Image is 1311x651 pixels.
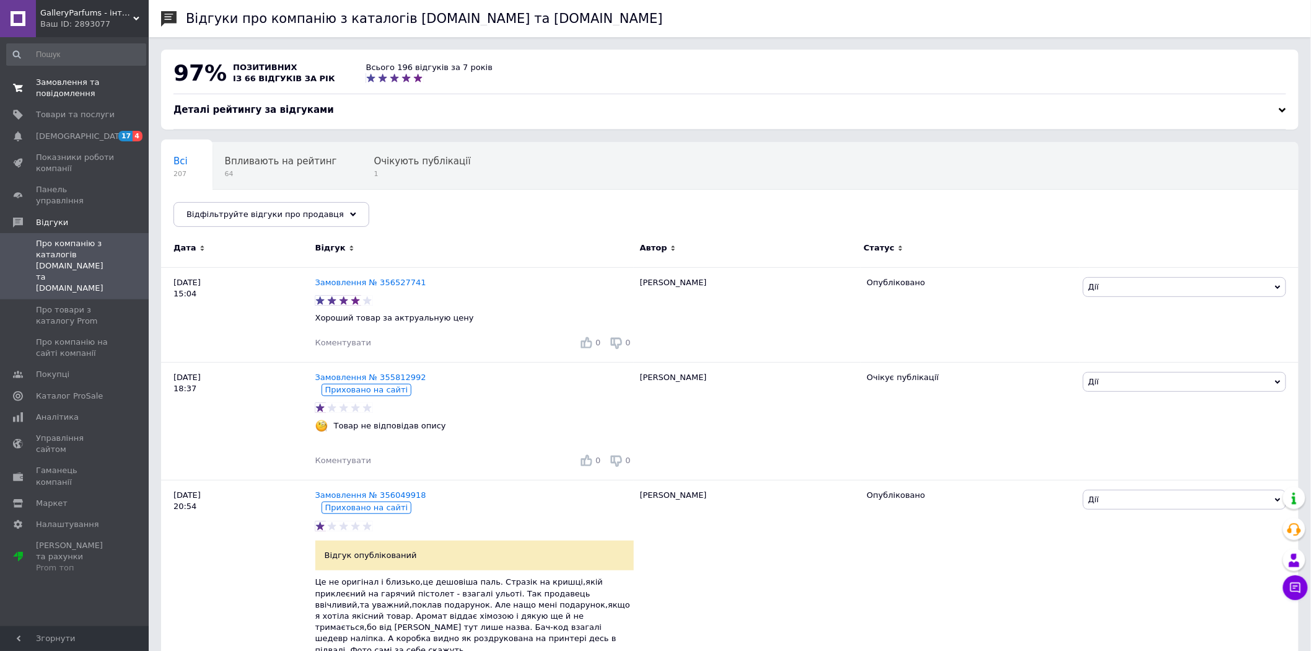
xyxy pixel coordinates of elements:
span: Покупці [36,369,69,380]
span: Відгуки [36,217,68,228]
span: 64 [225,169,337,179]
span: 0 [626,456,631,465]
input: Пошук [6,43,146,66]
div: Деталі рейтингу за відгуками [173,104,1286,117]
span: 4 [133,131,142,141]
div: Відгук опублікований [315,541,634,570]
div: Опубліковано [867,277,1073,288]
span: Замовлення та повідомлення [36,77,115,99]
span: Каталог ProSale [36,391,103,402]
div: Опубліковано [867,490,1073,501]
p: Хороший товар за актруальную цену [315,312,634,324]
span: Дії [1089,495,1099,504]
span: Маркет [36,498,68,509]
span: Деталі рейтингу за відгуками [173,104,334,115]
span: Коментувати [315,338,371,347]
span: із 66 відгуків за рік [233,74,335,83]
span: Дії [1089,377,1099,386]
span: 97% [173,60,227,86]
span: позитивних [233,63,297,72]
span: Відфільтруйте відгуки про продавця [186,210,344,219]
div: [PERSON_NAME] [634,267,861,362]
span: Статус [864,242,895,254]
div: [PERSON_NAME] [634,363,861,480]
span: Налаштування [36,519,99,530]
span: Очікують публікації [374,156,471,167]
img: :face_with_monocle: [315,420,328,432]
span: 0 [595,338,600,347]
div: Опубліковані без коментаря [161,190,324,237]
span: Відгук [315,242,346,254]
div: Ваш ID: 2893077 [40,19,149,30]
span: 207 [173,169,188,179]
span: Опубліковані без комен... [173,203,299,214]
span: Дата [173,242,196,254]
span: Приховано на сайті [325,503,408,512]
span: 1 [374,169,471,179]
span: Управління сайтом [36,433,115,455]
div: Коментувати [315,455,371,466]
span: Показники роботи компанії [36,152,115,174]
div: Очікує публікації [867,372,1073,383]
div: Коментувати [315,337,371,348]
span: 0 [595,456,600,465]
div: Всього 196 відгуків за 7 років [366,62,493,73]
a: Замовлення № 356049918 [315,490,426,500]
span: [DEMOGRAPHIC_DATA] [36,131,128,142]
span: Впливають на рейтинг [225,156,337,167]
h1: Відгуки про компанію з каталогів [DOMAIN_NAME] та [DOMAIN_NAME] [186,11,663,26]
div: Prom топ [36,562,115,573]
span: Коментувати [315,456,371,465]
span: [PERSON_NAME] та рахунки [36,540,115,574]
span: Товари та послуги [36,109,115,120]
span: 0 [626,338,631,347]
div: [DATE] 15:04 [161,267,315,362]
span: Гаманець компанії [36,465,115,487]
span: Про компанію з каталогів [DOMAIN_NAME] та [DOMAIN_NAME] [36,238,115,294]
div: Товар не відповідав опису [331,420,449,432]
div: [DATE] 18:37 [161,363,315,480]
a: Замовлення № 355812992 [315,373,426,382]
span: 17 [118,131,133,141]
button: Чат з покупцем [1283,575,1308,600]
span: Аналітика [36,412,79,423]
span: Всі [173,156,188,167]
span: Про компанію на сайті компанії [36,337,115,359]
span: Приховано на сайті [325,385,408,394]
span: Дії [1089,282,1099,291]
span: Панель управління [36,184,115,206]
span: GalleryParfums - інтернет магазин парфумерії [40,7,133,19]
a: Замовлення № 356527741 [315,278,426,287]
span: Про товари з каталогу Prom [36,304,115,327]
span: Автор [640,242,667,254]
